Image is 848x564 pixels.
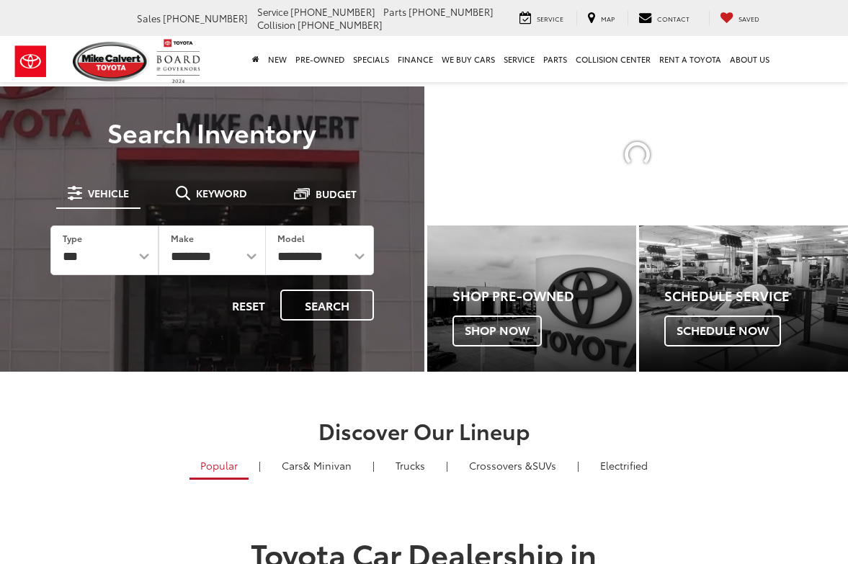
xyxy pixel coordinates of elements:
a: Parts [539,36,571,82]
a: Service [499,36,539,82]
label: Make [171,232,194,244]
li: | [369,458,378,473]
h4: Schedule Service [664,289,848,303]
a: Shop Pre-Owned Shop Now [427,225,636,372]
h3: Search Inventory [30,117,394,146]
span: Keyword [196,188,247,198]
li: | [255,458,264,473]
span: Map [601,14,615,23]
h2: Discover Our Lineup [86,418,763,442]
h4: Shop Pre-Owned [452,289,636,303]
span: & Minivan [303,458,352,473]
span: Saved [738,14,759,23]
span: Parts [383,5,406,18]
a: Specials [349,36,393,82]
label: Model [277,232,305,244]
span: Contact [657,14,689,23]
button: Search [280,290,374,321]
div: Toyota [639,225,848,372]
a: Popular [189,453,249,480]
a: Finance [393,36,437,82]
span: [PHONE_NUMBER] [290,5,375,18]
span: Service [257,5,288,18]
span: Collision [257,18,295,31]
span: Budget [316,189,357,199]
a: About Us [726,36,774,82]
span: Crossovers & [469,458,532,473]
a: Trucks [385,453,436,478]
a: SUVs [458,453,567,478]
a: Rent a Toyota [655,36,726,82]
span: Schedule Now [664,315,781,346]
li: | [442,458,452,473]
span: Vehicle [88,188,129,198]
a: Map [576,11,625,26]
img: Mike Calvert Toyota [73,42,149,81]
a: Service [509,11,574,26]
a: WE BUY CARS [437,36,499,82]
span: Service [537,14,563,23]
div: Toyota [427,225,636,372]
a: My Saved Vehicles [709,11,770,26]
span: Shop Now [452,315,542,346]
span: [PHONE_NUMBER] [298,18,383,31]
button: Reset [220,290,277,321]
a: New [264,36,291,82]
a: Electrified [589,453,659,478]
li: | [573,458,583,473]
a: Cars [271,453,362,478]
span: [PHONE_NUMBER] [409,5,494,18]
span: Sales [137,12,161,24]
a: Collision Center [571,36,655,82]
a: Contact [628,11,700,26]
a: Pre-Owned [291,36,349,82]
span: [PHONE_NUMBER] [163,12,248,24]
label: Type [63,232,82,244]
a: Schedule Service Schedule Now [639,225,848,372]
img: Toyota [4,38,58,85]
a: Home [248,36,264,82]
